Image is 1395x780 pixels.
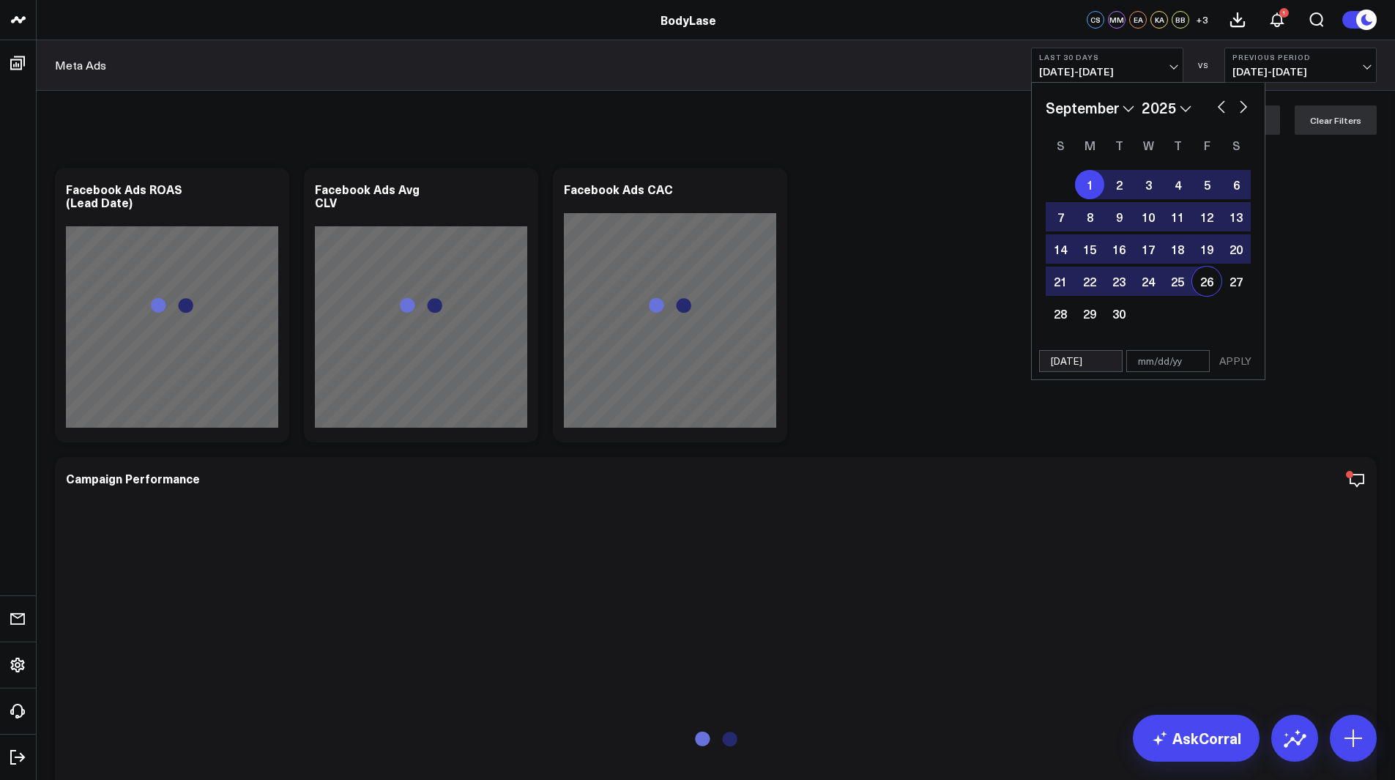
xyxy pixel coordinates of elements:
[55,57,106,73] a: Meta Ads
[1232,66,1369,78] span: [DATE] - [DATE]
[1108,11,1126,29] div: MM
[564,181,673,197] div: Facebook Ads CAC
[1172,11,1189,29] div: BB
[1039,66,1175,78] span: [DATE] - [DATE]
[1193,11,1210,29] button: +3
[1192,133,1221,157] div: Friday
[1126,350,1210,372] input: mm/dd/yy
[1039,350,1123,372] input: mm/dd/yy
[1046,133,1075,157] div: Sunday
[1075,133,1104,157] div: Monday
[1134,133,1163,157] div: Wednesday
[1104,133,1134,157] div: Tuesday
[661,12,716,28] a: BodyLase
[1279,8,1289,18] div: 1
[66,181,182,210] div: Facebook Ads ROAS (Lead Date)
[1129,11,1147,29] div: EA
[1196,15,1208,25] span: + 3
[315,181,420,210] div: Facebook Ads Avg CLV
[1213,350,1257,372] button: APPLY
[1133,715,1260,762] a: AskCorral
[66,470,200,486] div: Campaign Performance
[1191,61,1217,70] div: VS
[1224,48,1377,83] button: Previous Period[DATE]-[DATE]
[1150,11,1168,29] div: KA
[1039,53,1175,62] b: Last 30 Days
[1163,133,1192,157] div: Thursday
[1031,48,1183,83] button: Last 30 Days[DATE]-[DATE]
[1221,133,1251,157] div: Saturday
[1087,11,1104,29] div: CS
[1295,105,1377,135] button: Clear Filters
[1232,53,1369,62] b: Previous Period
